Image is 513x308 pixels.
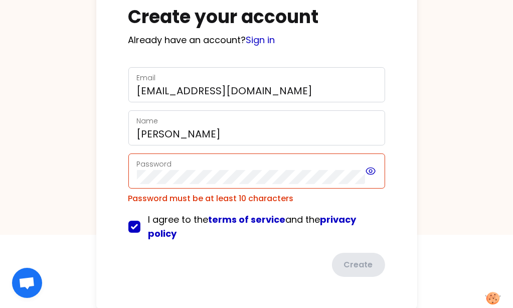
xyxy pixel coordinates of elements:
h1: Create your account [128,7,385,27]
a: privacy policy [148,213,357,240]
a: Open chat [12,268,42,298]
label: Name [137,116,158,126]
div: Password must be at least 10 characters [128,193,385,205]
label: Email [137,73,156,83]
span: I agree to the and the [148,213,357,240]
button: Create [332,253,385,277]
p: Already have an account? [128,33,385,47]
label: Password [137,159,172,169]
a: Sign in [246,34,275,46]
a: terms of service [209,213,286,226]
